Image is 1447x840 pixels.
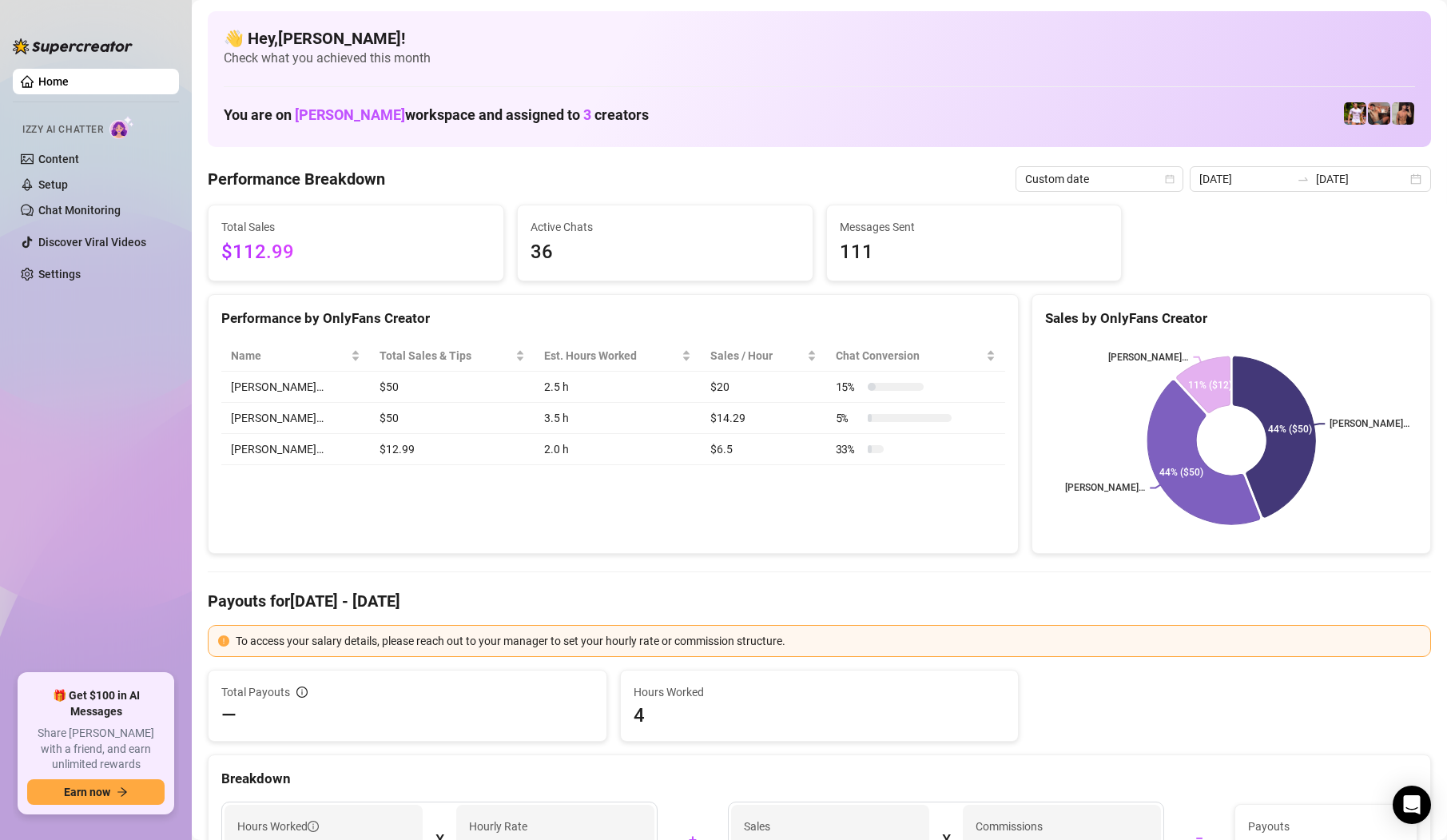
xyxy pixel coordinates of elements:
text: [PERSON_NAME]… [1330,418,1410,429]
td: [PERSON_NAME]… [221,434,370,465]
td: [PERSON_NAME]… [221,372,370,403]
span: Izzy AI Chatter [22,122,103,137]
th: Sales / Hour [701,340,826,372]
img: logo-BBDzfeDw.svg [13,38,133,54]
a: Discover Viral Videos [38,236,146,249]
text: [PERSON_NAME]… [1066,483,1146,494]
span: Earn now [64,786,110,798]
span: [PERSON_NAME] [295,106,405,123]
article: Hourly Rate [469,818,527,835]
span: exclamation-circle [218,635,229,647]
span: $112.99 [221,237,491,268]
button: Earn nowarrow-right [27,779,165,805]
th: Name [221,340,370,372]
td: $14.29 [701,403,826,434]
div: Est. Hours Worked [544,347,678,364]
span: — [221,703,237,728]
span: Hours Worked [237,818,319,835]
div: To access your salary details, please reach out to your manager to set your hourly rate or commis... [236,632,1421,650]
span: calendar [1165,174,1175,184]
input: End date [1316,170,1407,188]
input: Start date [1199,170,1290,188]
th: Chat Conversion [826,340,1006,372]
a: Home [38,75,69,88]
span: Check what you achieved this month [224,50,1415,67]
h1: You are on workspace and assigned to creators [224,106,649,124]
a: Settings [38,268,81,281]
span: Hours Worked [634,683,1006,701]
span: Name [231,347,348,364]
span: Total Sales [221,218,491,236]
div: Sales by OnlyFans Creator [1045,308,1417,329]
td: 2.5 h [535,372,700,403]
td: $6.5 [701,434,826,465]
span: Active Chats [531,218,800,236]
span: swap-right [1297,173,1310,185]
span: Sales / Hour [710,347,804,364]
article: Commissions [976,818,1043,835]
td: $20 [701,372,826,403]
span: 36 [531,237,800,268]
span: Sales [744,818,916,835]
div: Open Intercom Messenger [1393,786,1431,824]
span: info-circle [308,821,319,832]
a: Setup [38,178,68,191]
img: Hector [1344,102,1366,125]
span: arrow-right [117,786,128,798]
span: Payouts [1248,818,1405,835]
span: info-circle [296,687,308,698]
img: Osvaldo [1368,102,1390,125]
span: 🎁 Get $100 in AI Messages [27,688,165,719]
a: Chat Monitoring [38,204,121,217]
span: to [1297,173,1310,185]
span: Messages Sent [840,218,1109,236]
span: 4 [634,703,1006,728]
td: [PERSON_NAME]… [221,403,370,434]
span: Share [PERSON_NAME] with a friend, and earn unlimited rewards [27,726,165,773]
span: Total Sales & Tips [380,347,512,364]
td: $50 [370,403,535,434]
th: Total Sales & Tips [370,340,535,372]
span: 3 [583,106,591,123]
td: 3.5 h [535,403,700,434]
span: Custom date [1025,167,1174,191]
div: Breakdown [221,768,1417,790]
td: 2.0 h [535,434,700,465]
span: 111 [840,237,1109,268]
span: 33 % [836,440,861,458]
h4: 👋 Hey, [PERSON_NAME] ! [224,27,1415,50]
span: Chat Conversion [836,347,984,364]
td: $12.99 [370,434,535,465]
h4: Payouts for [DATE] - [DATE] [208,590,1431,612]
span: 5 % [836,409,861,427]
a: Content [38,153,79,165]
h4: Performance Breakdown [208,168,385,190]
span: Total Payouts [221,683,290,701]
div: Performance by OnlyFans Creator [221,308,1005,329]
td: $50 [370,372,535,403]
span: 15 % [836,378,861,396]
text: [PERSON_NAME]… [1109,352,1189,363]
img: AI Chatter [109,116,134,139]
img: Zach [1392,102,1414,125]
